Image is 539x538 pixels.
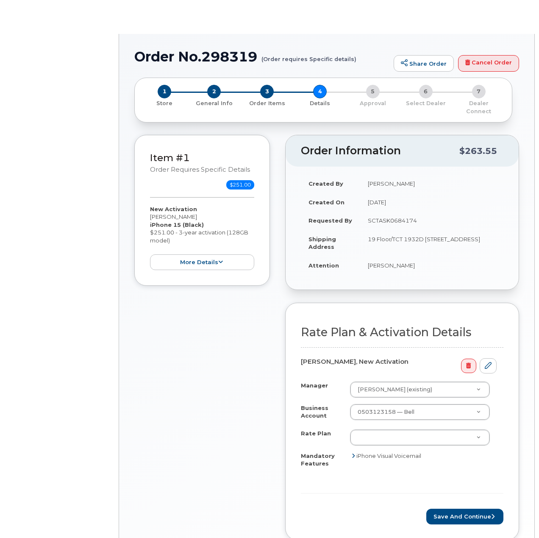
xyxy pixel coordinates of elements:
[308,199,345,206] strong: Created On
[150,221,204,228] strong: iPhone 15 (Black)
[308,262,339,269] strong: Attention
[188,98,241,107] a: 2 General Info
[350,382,490,397] a: [PERSON_NAME] (existing)
[226,180,254,190] span: $251.00
[360,174,503,193] td: [PERSON_NAME]
[301,358,497,365] h4: [PERSON_NAME], New Activation
[301,145,459,157] h2: Order Information
[150,254,254,270] button: more details
[150,152,190,164] a: Item #1
[301,452,345,468] label: Mandatory Features
[308,217,352,224] strong: Requested By
[134,49,389,64] h1: Order No.298319
[241,98,294,107] a: 3 Order Items
[145,100,184,107] p: Store
[301,429,331,438] label: Rate Plan
[301,382,328,390] label: Manager
[360,211,503,230] td: SCTASK0684174
[356,452,421,459] span: iPhone Visual Voicemail
[207,85,221,98] span: 2
[360,193,503,212] td: [DATE]
[150,206,197,212] strong: New Activation
[353,386,432,393] span: [PERSON_NAME] (existing)
[360,230,503,256] td: 19 Floor/TCT 1932D [STREET_ADDRESS]
[142,98,188,107] a: 1 Store
[150,166,250,173] small: Order requires Specific details
[394,55,454,72] a: Share Order
[301,326,503,339] h2: Rate Plan & Activation Details
[353,408,414,416] span: 0503123158 — Bell
[301,404,343,420] label: Business Account
[459,143,497,159] div: $263.55
[150,205,254,270] div: [PERSON_NAME] $251.00 - 3-year activation (128GB model)
[244,100,290,107] p: Order Items
[458,55,519,72] a: Cancel Order
[158,85,171,98] span: 1
[308,180,343,187] strong: Created By
[260,85,274,98] span: 3
[426,509,503,524] button: Save and Continue
[308,236,336,251] strong: Shipping Address
[191,100,237,107] p: General Info
[350,404,490,420] a: 0503123158 — Bell
[261,49,356,62] small: (Order requires Specific details)
[360,256,503,275] td: [PERSON_NAME]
